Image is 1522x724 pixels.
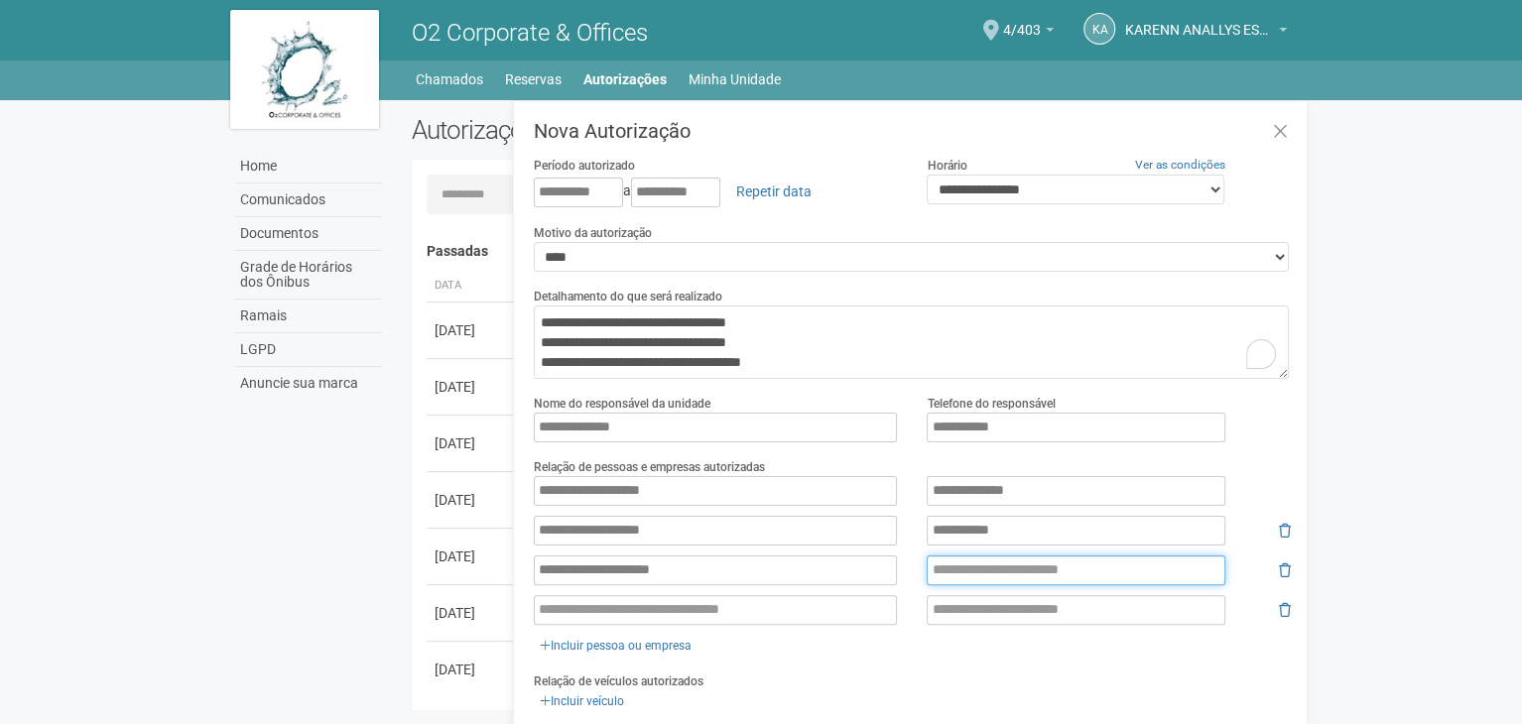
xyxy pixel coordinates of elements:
[235,251,382,300] a: Grade de Horários dos Ônibus
[534,305,1289,379] textarea: To enrich screen reader interactions, please activate Accessibility in Grammarly extension settings
[235,333,382,367] a: LGPD
[235,150,382,183] a: Home
[235,217,382,251] a: Documentos
[235,300,382,333] a: Ramais
[723,175,824,208] a: Repetir data
[689,65,781,93] a: Minha Unidade
[927,395,1055,413] label: Telefone do responsável
[1279,603,1291,617] i: Remover
[1125,3,1274,38] span: KARENN ANALLYS ESTELLA
[435,490,508,510] div: [DATE]
[1003,3,1041,38] span: 4/403
[534,672,703,690] label: Relação de veículos autorizados
[534,635,698,657] a: Incluir pessoa ou empresa
[427,244,1277,259] h4: Passadas
[412,19,648,47] span: O2 Corporate & Offices
[534,690,630,712] a: Incluir veículo
[235,367,382,400] a: Anuncie sua marca
[1279,563,1291,577] i: Remover
[435,320,508,340] div: [DATE]
[435,546,508,566] div: [DATE]
[1003,25,1054,41] a: 4/403
[534,121,1291,141] h3: Nova Autorização
[534,224,652,242] label: Motivo da autorização
[435,377,508,397] div: [DATE]
[505,65,562,93] a: Reservas
[435,660,508,679] div: [DATE]
[1279,524,1291,538] i: Remover
[927,157,966,175] label: Horário
[534,157,635,175] label: Período autorizado
[534,288,722,305] label: Detalhamento do que será realizado
[427,270,516,302] th: Data
[416,65,483,93] a: Chamados
[235,183,382,217] a: Comunicados
[1083,13,1115,45] a: KA
[583,65,667,93] a: Autorizações
[1135,158,1225,172] a: Ver as condições
[1125,25,1287,41] a: KARENN ANALLYS ESTELLA
[534,458,765,476] label: Relação de pessoas e empresas autorizadas
[435,603,508,623] div: [DATE]
[412,115,836,145] h2: Autorizações
[534,395,710,413] label: Nome do responsável da unidade
[534,175,898,208] div: a
[230,10,379,129] img: logo.jpg
[435,433,508,453] div: [DATE]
